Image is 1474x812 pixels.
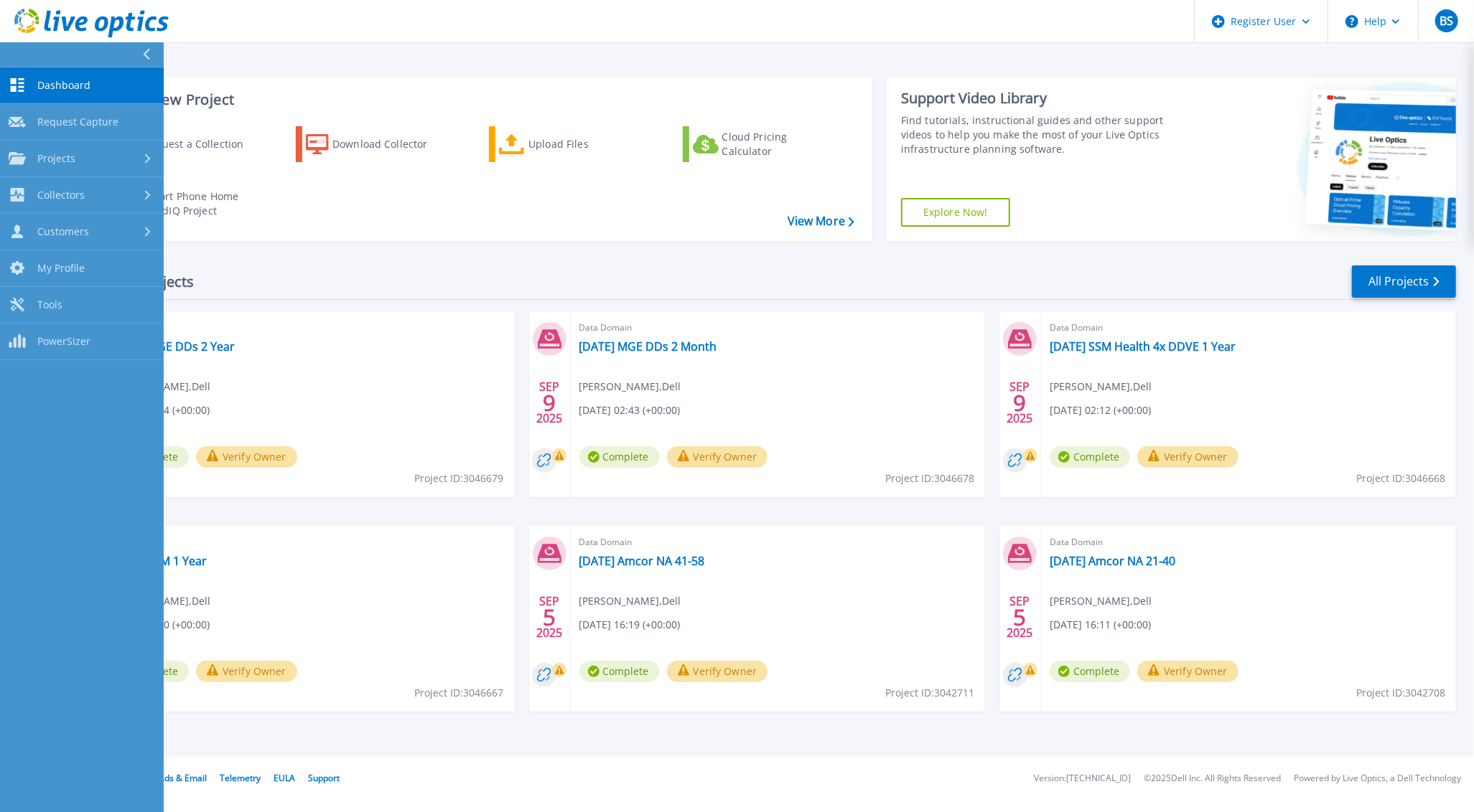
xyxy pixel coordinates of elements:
span: My Profile [37,262,85,275]
a: Explore Now! [901,198,1010,227]
span: 9 [543,397,556,409]
button: Verify Owner [667,446,768,468]
span: Complete [579,661,660,682]
span: [PERSON_NAME] , Dell [579,379,681,395]
span: Dashboard [37,79,90,92]
a: View More [788,214,854,228]
span: Data Domain [108,320,506,336]
span: Projects [37,152,75,165]
span: Request Capture [37,115,118,128]
li: Version: [TECHNICAL_ID] [1034,774,1131,783]
span: Project ID: 3042708 [1356,685,1445,701]
span: 9 [1014,397,1027,409]
span: Data Domain [1050,320,1447,336]
a: Cloud Pricing Calculator [683,126,843,162]
span: [DATE] 02:43 (+00:00) [579,402,681,418]
span: Data Domain [579,320,977,336]
div: Support Video Library [901,89,1193,108]
a: Request a Collection [102,126,262,162]
div: SEP 2025 [536,591,563,643]
span: [DATE] 16:11 (+00:00) [1050,617,1151,633]
h3: Start a New Project [102,92,854,108]
button: Verify Owner [1137,661,1239,682]
span: PowerSizer [37,335,90,348]
a: EULA [274,772,295,784]
span: [PERSON_NAME] , Dell [1050,593,1152,609]
div: Find tutorials, instructional guides and other support videos to help you make the most of your L... [901,113,1193,156]
a: Upload Files [489,126,649,162]
span: Project ID: 3046667 [415,685,504,701]
a: [DATE] Amcor NA 41-58 [579,554,705,568]
a: [DATE] Amcor NA 21-40 [1050,554,1175,568]
div: SEP 2025 [1007,591,1034,643]
div: SEP 2025 [536,377,563,429]
div: Download Collector [332,130,447,159]
span: Complete [579,446,660,468]
div: Import Phone Home CloudIQ Project [141,189,253,218]
a: Support [308,772,340,784]
span: [PERSON_NAME] , Dell [579,593,681,609]
div: SEP 2025 [1007,377,1034,429]
span: [PERSON_NAME] , Dell [1050,379,1152,395]
span: Data Domain [1050,534,1447,550]
span: Project ID: 3046679 [415,471,504,486]
span: Project ID: 3046668 [1356,471,1445,486]
span: Customers [37,225,89,238]
a: All Projects [1352,265,1456,298]
button: Verify Owner [667,661,768,682]
button: Verify Owner [1137,446,1239,468]
a: Ads & Email [159,772,207,784]
span: Project ID: 3046678 [885,471,974,486]
span: Project ID: 3042711 [885,685,974,701]
li: © 2025 Dell Inc. All Rights Reserved [1144,774,1281,783]
span: Data Domain [108,534,506,550]
a: [DATE] SSM Health 4x DDVE 1 Year [1050,339,1236,354]
div: Request a Collection [143,130,258,159]
div: Cloud Pricing Calculator [722,130,837,159]
span: 5 [1014,611,1027,623]
div: Upload Files [528,130,643,159]
span: Complete [1050,661,1130,682]
button: Verify Owner [196,661,297,682]
span: Collectors [37,189,85,202]
span: Complete [1050,446,1130,468]
span: Tools [37,298,62,311]
a: Telemetry [220,772,261,784]
li: Powered by Live Optics, a Dell Technology [1294,774,1461,783]
span: 5 [543,611,556,623]
span: [DATE] 16:19 (+00:00) [579,617,681,633]
span: Data Domain [579,534,977,550]
a: [DATE] MGE DDs 2 Year [108,339,235,354]
span: [DATE] 02:12 (+00:00) [1050,402,1151,418]
button: Verify Owner [196,446,297,468]
a: Download Collector [296,126,456,162]
a: [DATE] MGE DDs 2 Month [579,339,717,354]
span: BS [1440,15,1453,27]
